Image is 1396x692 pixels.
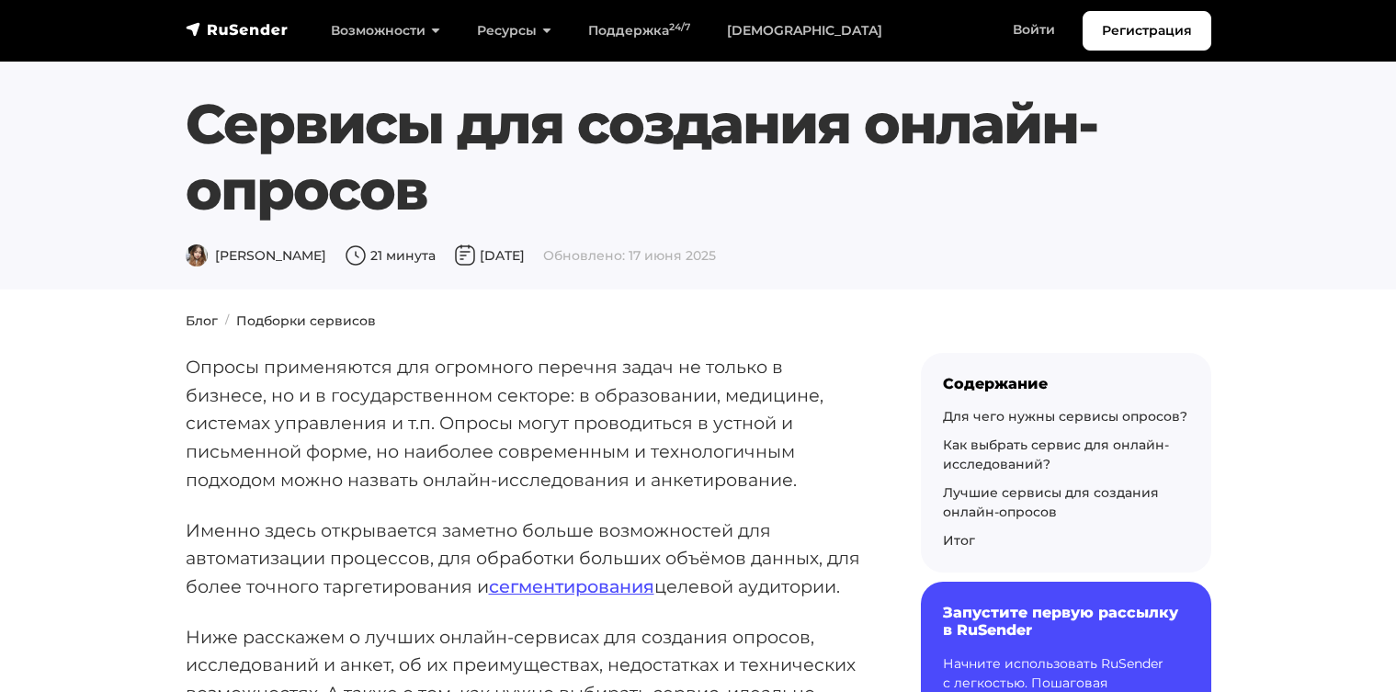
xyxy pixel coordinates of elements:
span: [DATE] [454,247,525,264]
a: [DEMOGRAPHIC_DATA] [709,12,901,50]
p: Именно здесь открывается заметно больше возможностей для автоматизации процессов, для обработки б... [186,516,862,601]
a: Ресурсы [459,12,570,50]
h6: Запустите первую рассылку в RuSender [943,604,1189,639]
h1: Сервисы для создания онлайн-опросов [186,91,1124,223]
a: Как выбрать сервис для онлайн-исследований? [943,437,1169,472]
a: сегментирования [489,575,654,597]
img: Дата публикации [454,244,476,267]
a: Поддержка24/7 [570,12,709,50]
a: Итог [943,532,975,549]
span: [PERSON_NAME] [186,247,326,264]
img: Время чтения [345,244,367,267]
sup: 24/7 [669,21,690,33]
nav: breadcrumb [175,312,1222,331]
a: Лучшие сервисы для создания онлайн-опросов [943,484,1159,520]
a: Регистрация [1083,11,1211,51]
p: Опросы применяются для огромного перечня задач не только в бизнесе, но и в государственном сектор... [186,353,862,494]
a: Для чего нужны сервисы опросов? [943,408,1187,425]
a: Блог [186,312,218,329]
span: 21 минута [345,247,436,264]
span: Обновлено: 17 июня 2025 [543,247,716,264]
a: Возможности [312,12,459,50]
div: Содержание [943,375,1189,392]
img: RuSender [186,20,289,39]
li: Подборки сервисов [218,312,376,331]
a: Войти [994,11,1073,49]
